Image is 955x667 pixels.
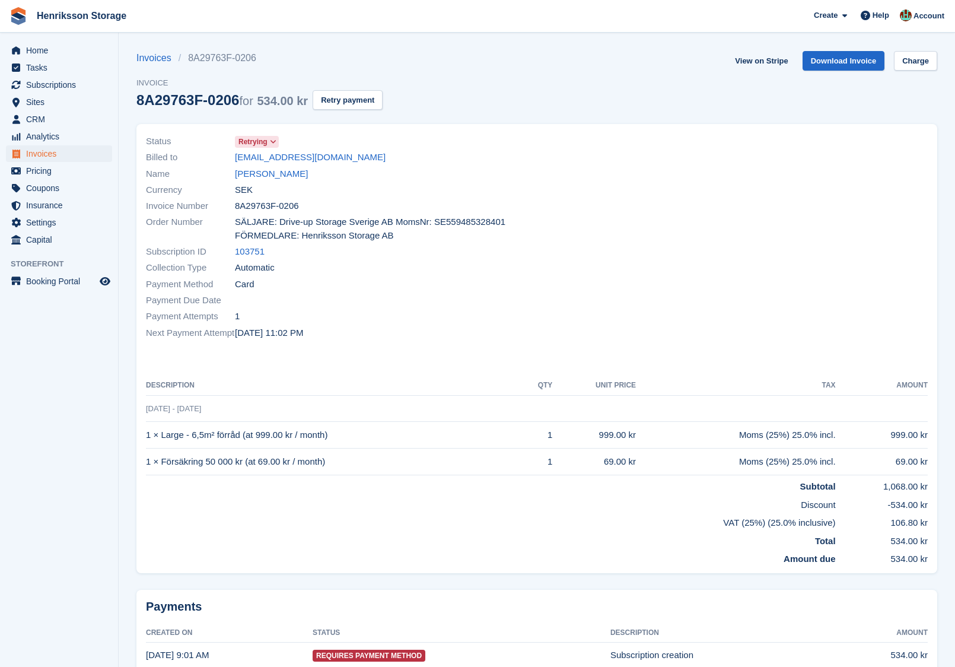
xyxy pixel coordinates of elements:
a: Preview store [98,274,112,288]
a: menu [6,273,112,290]
span: Name [146,167,235,181]
span: Analytics [26,128,97,145]
span: CRM [26,111,97,128]
h2: Payments [146,599,928,614]
a: menu [6,197,112,214]
span: Payment Attempts [146,310,235,323]
td: 1 × Försäkring 50 000 kr (at 69.00 kr / month) [146,449,522,475]
td: 69.00 kr [836,449,928,475]
span: Account [913,10,944,22]
span: for [239,94,253,107]
a: menu [6,77,112,93]
td: -534.00 kr [836,494,928,512]
div: 8A29763F-0206 [136,92,308,108]
a: menu [6,231,112,248]
span: Currency [146,183,235,197]
a: menu [6,94,112,110]
img: stora-icon-8386f47178a22dfd0bd8f6a31ec36ba5ce8667c1dd55bd0f319d3a0aa187defe.svg [9,7,27,25]
span: Payment Due Date [146,294,235,307]
a: Invoices [136,51,179,65]
span: Coupons [26,180,97,196]
span: Automatic [235,261,275,275]
a: Download Invoice [803,51,885,71]
span: Requires Payment Method [313,650,425,662]
span: Order Number [146,215,235,242]
span: Card [235,278,254,291]
th: Status [313,624,610,643]
td: 1 × Large - 6,5m² förråd (at 999.00 kr / month) [146,422,522,449]
span: Capital [26,231,97,248]
span: Retrying [238,136,268,147]
span: Insurance [26,197,97,214]
a: Retrying [235,135,279,148]
th: Tax [636,376,836,395]
span: Next Payment Attempt [146,326,235,340]
a: menu [6,111,112,128]
span: Subscriptions [26,77,97,93]
span: 534.00 kr [257,94,308,107]
span: Invoices [26,145,97,162]
span: Billed to [146,151,235,164]
td: 106.80 kr [836,512,928,530]
div: Moms (25%) 25.0% incl. [636,455,836,469]
strong: Total [815,536,836,546]
span: Storefront [11,258,118,270]
a: menu [6,180,112,196]
span: 1 [235,310,240,323]
span: Invoice [136,77,383,89]
time: 2025-08-27 07:01:58 UTC [146,650,209,660]
td: 534.00 kr [836,548,928,566]
span: Settings [26,214,97,231]
a: menu [6,145,112,162]
span: Collection Type [146,261,235,275]
th: Description [146,376,522,395]
th: Description [610,624,830,643]
span: Pricing [26,163,97,179]
span: SEK [235,183,253,197]
th: QTY [522,376,552,395]
td: 1 [522,449,552,475]
span: Tasks [26,59,97,76]
button: Retry payment [313,90,383,110]
span: Payment Method [146,278,235,291]
a: [PERSON_NAME] [235,167,308,181]
td: 1 [522,422,552,449]
a: View on Stripe [730,51,792,71]
a: menu [6,214,112,231]
span: Status [146,135,235,148]
a: 103751 [235,245,265,259]
th: Amount [836,376,928,395]
a: [EMAIL_ADDRESS][DOMAIN_NAME] [235,151,386,164]
span: 8A29763F-0206 [235,199,299,213]
a: menu [6,59,112,76]
strong: Amount due [784,554,836,564]
span: Sites [26,94,97,110]
th: Unit Price [552,376,636,395]
nav: breadcrumbs [136,51,383,65]
td: 1,068.00 kr [836,475,928,494]
span: Help [873,9,889,21]
td: 534.00 kr [836,530,928,548]
div: Moms (25%) 25.0% incl. [636,428,836,442]
span: Invoice Number [146,199,235,213]
th: Created On [146,624,313,643]
span: Subscription ID [146,245,235,259]
span: Booking Portal [26,273,97,290]
time: 2025-08-29 21:02:25 UTC [235,326,304,340]
td: VAT (25%) (25.0% inclusive) [146,512,836,530]
span: Create [814,9,838,21]
td: Discount [146,494,836,512]
a: menu [6,163,112,179]
td: 69.00 kr [552,449,636,475]
span: SÄLJARE: Drive-up Storage Sverige AB MomsNr: SE559485328401 FÖRMEDLARE: Henriksson Storage AB [235,215,530,242]
span: [DATE] - [DATE] [146,404,201,413]
span: Home [26,42,97,59]
td: 999.00 kr [552,422,636,449]
th: Amount [830,624,928,643]
a: Henriksson Storage [32,6,131,26]
a: menu [6,128,112,145]
a: Charge [894,51,937,71]
strong: Subtotal [800,481,836,491]
td: 999.00 kr [836,422,928,449]
a: menu [6,42,112,59]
